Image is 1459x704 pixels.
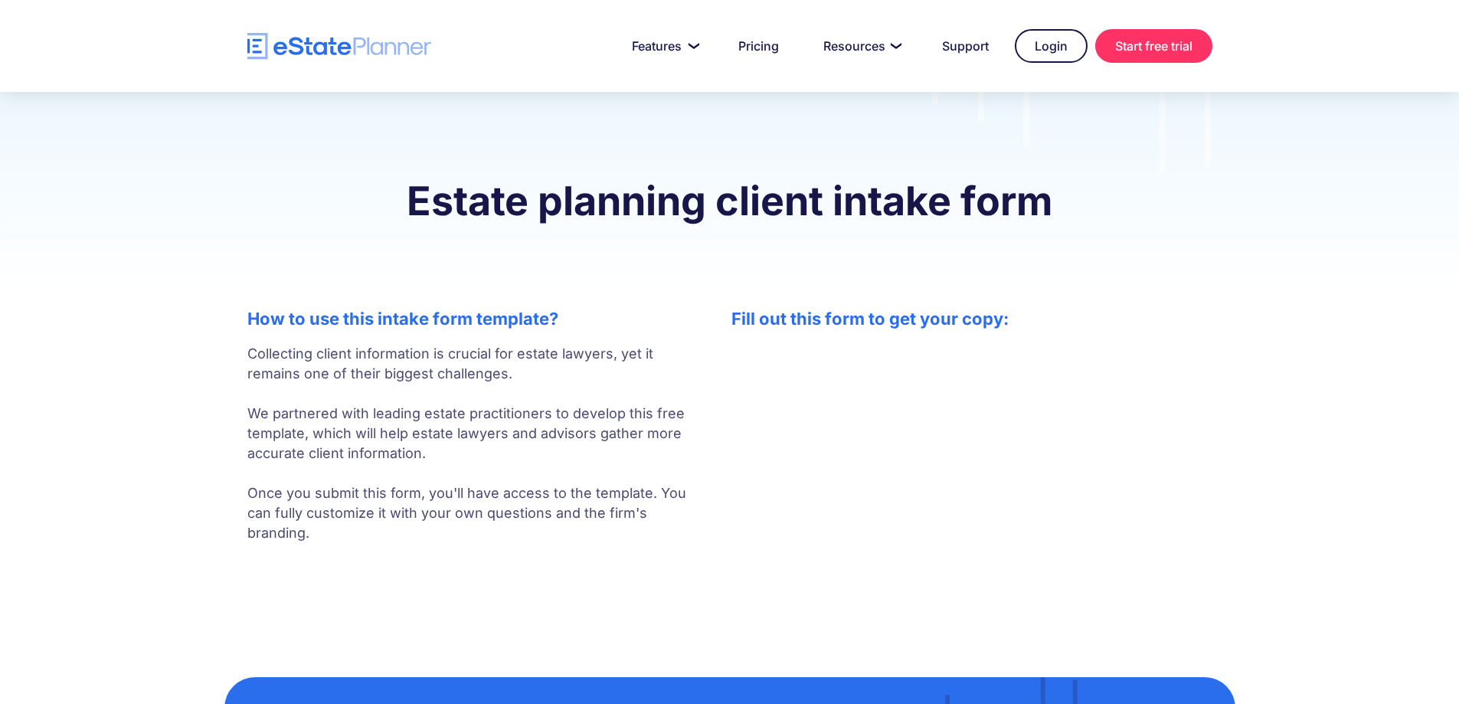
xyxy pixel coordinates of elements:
h2: Fill out this form to get your copy: [731,309,1212,329]
a: Resources [805,31,916,61]
a: home [247,33,431,60]
a: Pricing [720,31,797,61]
strong: Estate planning client intake form [407,177,1052,225]
a: Support [924,31,1007,61]
a: Login [1015,29,1088,63]
a: Start free trial [1095,29,1212,63]
iframe: Form 0 [731,344,1212,604]
p: Collecting client information is crucial for estate lawyers, yet it remains one of their biggest ... [247,344,701,543]
a: Features [613,31,712,61]
h2: How to use this intake form template? [247,309,701,329]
